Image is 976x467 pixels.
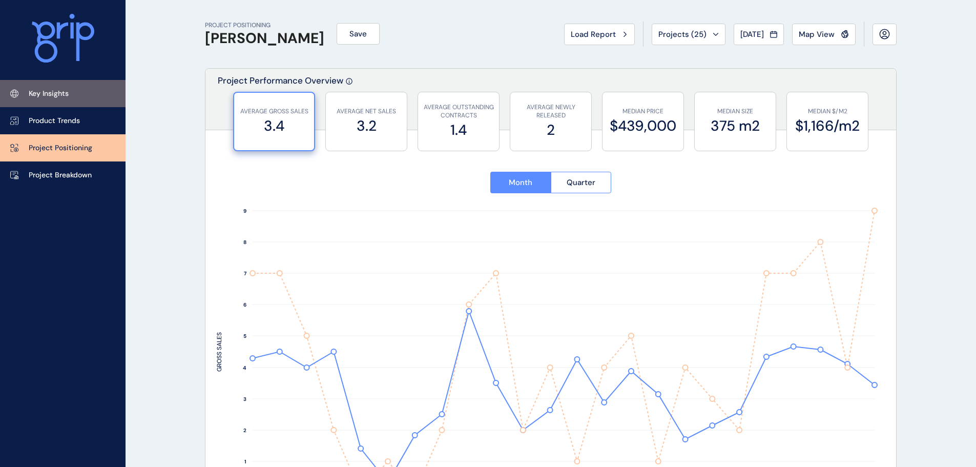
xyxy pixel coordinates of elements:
[29,116,80,126] p: Product Trends
[337,23,380,45] button: Save
[551,172,612,193] button: Quarter
[652,24,725,45] button: Projects (25)
[509,177,532,188] span: Month
[792,24,856,45] button: Map View
[792,107,863,116] p: MEDIAN $/M2
[423,120,494,140] label: 1.4
[490,172,551,193] button: Month
[243,301,246,308] text: 6
[244,458,246,465] text: 1
[29,143,92,153] p: Project Positioning
[608,116,678,136] label: $439,000
[243,208,246,214] text: 9
[608,107,678,116] p: MEDIAN PRICE
[243,333,246,339] text: 5
[564,24,635,45] button: Load Report
[243,396,246,402] text: 3
[29,89,69,99] p: Key Insights
[571,29,616,39] span: Load Report
[799,29,835,39] span: Map View
[349,29,367,39] span: Save
[239,116,309,136] label: 3.4
[331,116,402,136] label: 3.2
[567,177,595,188] span: Quarter
[205,21,324,30] p: PROJECT POSITIONING
[740,29,764,39] span: [DATE]
[515,103,586,120] p: AVERAGE NEWLY RELEASED
[700,116,771,136] label: 375 m2
[29,170,92,180] p: Project Breakdown
[658,29,707,39] span: Projects ( 25 )
[215,332,223,372] text: GROSS SALES
[244,270,247,277] text: 7
[243,427,246,434] text: 2
[331,107,402,116] p: AVERAGE NET SALES
[792,116,863,136] label: $1,166/m2
[734,24,784,45] button: [DATE]
[243,364,246,371] text: 4
[423,103,494,120] p: AVERAGE OUTSTANDING CONTRACTS
[515,120,586,140] label: 2
[218,75,343,130] p: Project Performance Overview
[239,107,309,116] p: AVERAGE GROSS SALES
[700,107,771,116] p: MEDIAN SIZE
[205,30,324,47] h1: [PERSON_NAME]
[243,239,246,246] text: 8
